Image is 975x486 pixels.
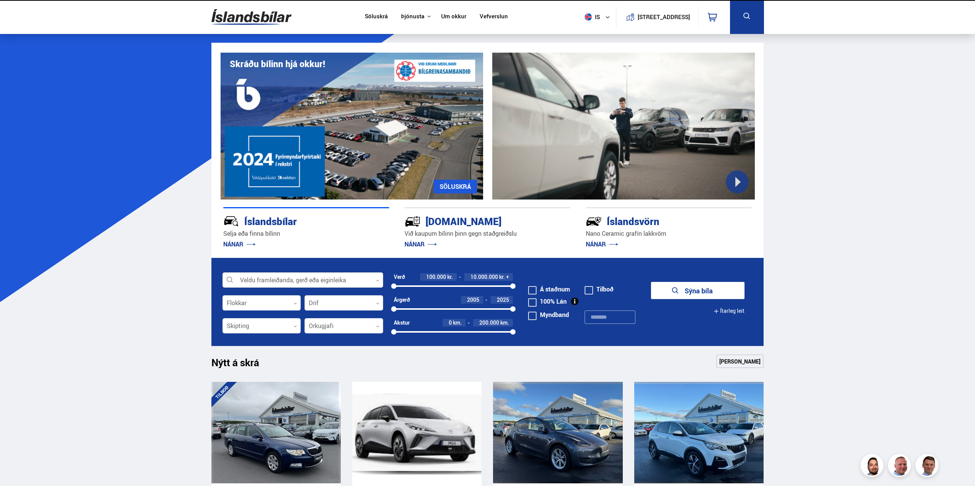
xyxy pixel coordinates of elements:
span: + [506,274,509,280]
img: tr5P-W3DuiFaO7aO.svg [405,213,421,229]
label: Myndband [528,312,569,318]
button: Þjónusta [401,13,424,20]
div: Verð [394,274,405,280]
div: Íslandsbílar [223,214,362,227]
a: Um okkur [441,13,466,21]
h1: Nýtt á skrá [211,357,272,373]
img: svg+xml;base64,PHN2ZyB4bWxucz0iaHR0cDovL3d3dy53My5vcmcvMjAwMC9zdmciIHdpZHRoPSI1MTIiIGhlaWdodD0iNT... [585,13,592,21]
a: [STREET_ADDRESS] [620,6,694,28]
span: km. [453,320,462,326]
button: Ítarleg leit [714,303,745,320]
img: G0Ugv5HjCgRt.svg [211,5,292,29]
label: Á staðnum [528,286,570,292]
a: [PERSON_NAME] [716,354,764,368]
span: 100.000 [426,273,446,280]
button: [STREET_ADDRESS] [641,14,687,20]
img: eKx6w-_Home_640_.png [221,53,483,200]
span: kr. [447,274,453,280]
span: kr. [499,274,505,280]
img: siFngHWaQ9KaOqBr.png [889,455,912,478]
div: [DOMAIN_NAME] [405,214,543,227]
p: Selja eða finna bílinn [223,229,389,238]
label: Tilboð [585,286,614,292]
a: NÁNAR [405,240,437,248]
span: is [582,13,601,21]
span: 2005 [467,296,479,303]
img: -Svtn6bYgwAsiwNX.svg [586,213,602,229]
div: Íslandsvörn [586,214,725,227]
a: NÁNAR [586,240,618,248]
p: Nano Ceramic grafín lakkvörn [586,229,752,238]
button: is [582,6,616,28]
span: 0 [449,319,452,326]
p: Við kaupum bílinn þinn gegn staðgreiðslu [405,229,570,238]
h1: Skráðu bílinn hjá okkur! [230,59,325,69]
a: Vefverslun [480,13,508,21]
a: Söluskrá [365,13,388,21]
label: 100% Lán [528,298,567,304]
span: 10.000.000 [471,273,498,280]
div: Árgerð [394,297,410,303]
img: JRvxyua_JYH6wB4c.svg [223,213,239,229]
button: Sýna bíla [651,282,745,299]
span: 200.000 [479,319,499,326]
span: km. [500,320,509,326]
span: 2025 [497,296,509,303]
div: Akstur [394,320,410,326]
img: nhp88E3Fdnt1Opn2.png [862,455,885,478]
a: SÖLUSKRÁ [434,180,477,193]
img: FbJEzSuNWCJXmdc-.webp [917,455,940,478]
a: NÁNAR [223,240,256,248]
